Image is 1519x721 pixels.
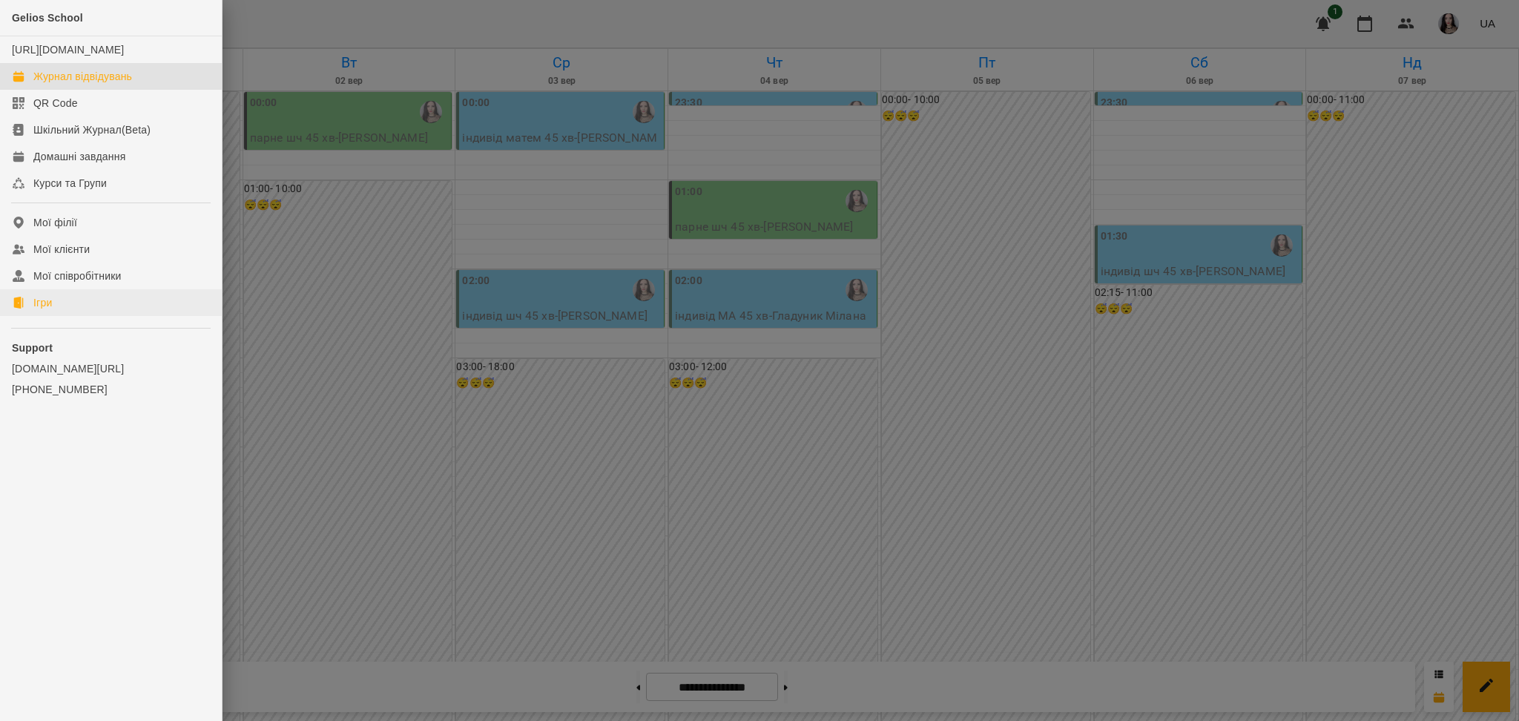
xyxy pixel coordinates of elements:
[33,69,132,84] div: Журнал відвідувань
[33,96,78,111] div: QR Code
[33,149,125,164] div: Домашні завдання
[12,12,83,24] span: Gelios School
[12,44,124,56] a: [URL][DOMAIN_NAME]
[12,361,210,376] a: [DOMAIN_NAME][URL]
[33,215,77,230] div: Мої філії
[33,269,122,283] div: Мої співробітники
[33,242,90,257] div: Мої клієнти
[12,382,210,397] a: [PHONE_NUMBER]
[33,176,107,191] div: Курси та Групи
[33,295,52,310] div: Ігри
[33,122,151,137] div: Шкільний Журнал(Beta)
[12,340,210,355] p: Support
